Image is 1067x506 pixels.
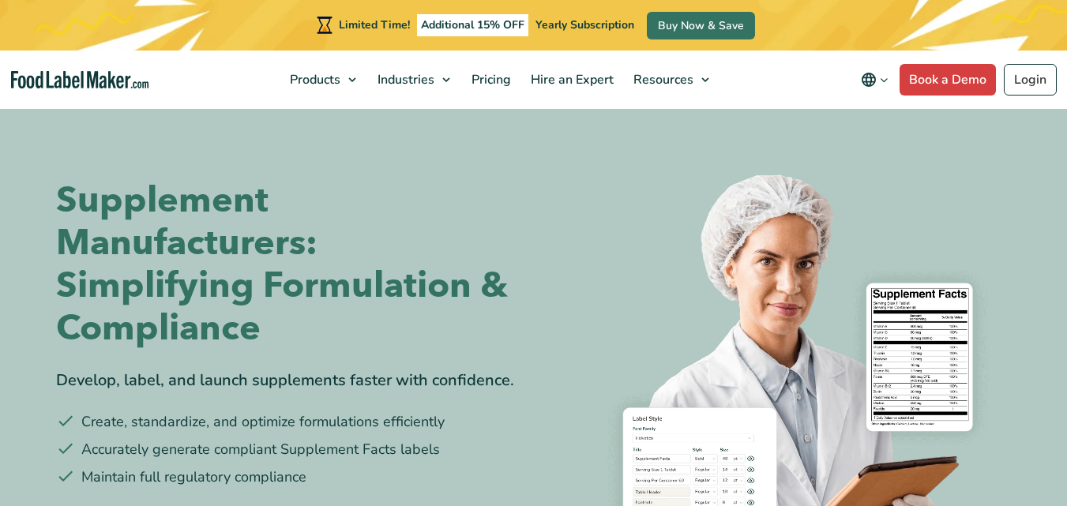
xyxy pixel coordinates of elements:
a: Industries [368,51,458,109]
a: Buy Now & Save [647,12,755,39]
div: Develop, label, and launch supplements faster with confidence. [56,369,522,392]
button: Change language [850,64,900,96]
span: Additional 15% OFF [417,14,528,36]
li: Accurately generate compliant Supplement Facts labels [56,439,522,460]
a: Login [1004,64,1057,96]
a: Book a Demo [900,64,996,96]
h1: Supplement Manufacturers: Simplifying Formulation & Compliance [56,179,522,350]
a: Food Label Maker homepage [11,71,149,89]
span: Hire an Expert [526,71,615,88]
span: Yearly Subscription [535,17,634,32]
span: Resources [629,71,695,88]
li: Create, standardize, and optimize formulations efficiently [56,411,522,433]
span: Limited Time! [339,17,410,32]
a: Products [280,51,364,109]
span: Pricing [467,71,513,88]
li: Maintain full regulatory compliance [56,467,522,488]
span: Products [285,71,342,88]
a: Resources [624,51,717,109]
span: Industries [373,71,436,88]
a: Hire an Expert [521,51,620,109]
a: Pricing [462,51,517,109]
